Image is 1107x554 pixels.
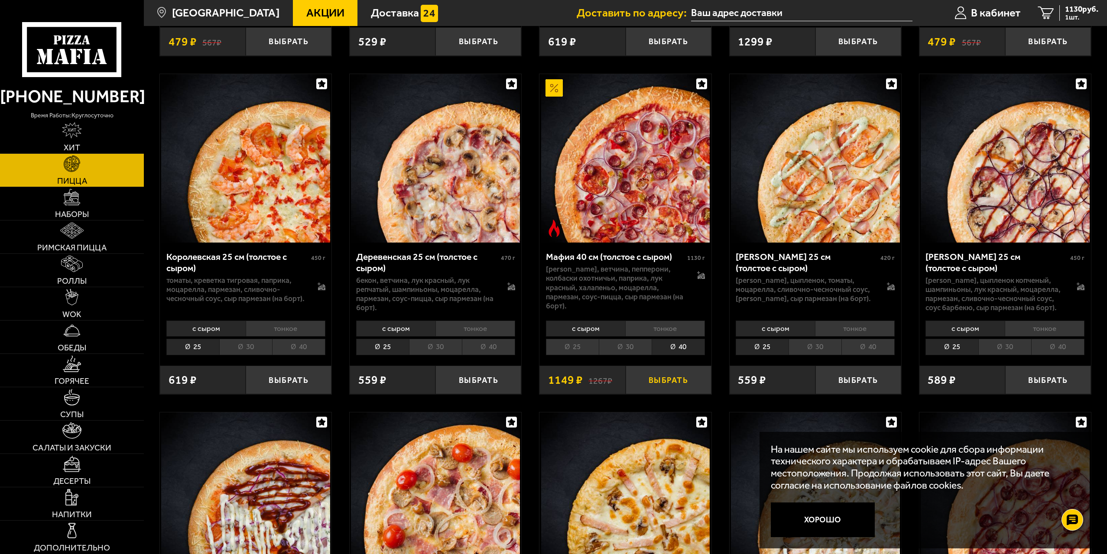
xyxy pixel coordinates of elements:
[545,220,563,237] img: Острое блюдо
[246,366,331,394] button: Выбрать
[925,339,978,355] li: 25
[546,339,599,355] li: 25
[272,339,325,355] li: 40
[161,74,330,243] img: Королевская 25 см (толстое с сыром)
[588,374,612,386] s: 1267 ₽
[219,339,272,355] li: 30
[1005,321,1084,337] li: тонкое
[789,339,841,355] li: 30
[166,339,219,355] li: 25
[64,143,80,152] span: Хит
[1065,14,1098,21] span: 1 шт.
[166,321,246,337] li: с сыром
[462,339,515,355] li: 40
[435,321,515,337] li: тонкое
[599,339,652,355] li: 30
[351,74,520,243] img: Деревенская 25 см (толстое с сыром)
[358,36,386,48] span: 529 ₽
[731,74,900,243] img: Чикен Ранч 25 см (толстое с сыром)
[53,477,91,485] span: Десерты
[371,7,419,19] span: Доставка
[548,374,583,386] span: 1149 ₽
[501,254,515,262] span: 470 г
[738,374,766,386] span: 559 ₽
[57,277,87,285] span: Роллы
[58,343,86,352] span: Обеды
[356,276,496,313] p: бекон, ветчина, лук красный, лук репчатый, шампиньоны, моцарелла, пармезан, соус-пицца, сыр парме...
[202,36,221,48] s: 567 ₽
[771,444,1075,491] p: На нашем сайте мы используем cookie для сбора информации технического характера и обрабатываем IP...
[691,5,912,21] input: Ваш адрес доставки
[925,276,1065,313] p: [PERSON_NAME], цыпленок копченый, шампиньоны, лук красный, моцарелла, пармезан, сливочно-чесночны...
[246,27,331,55] button: Выбрать
[626,366,711,394] button: Выбрать
[736,321,815,337] li: с сыром
[1070,254,1084,262] span: 450 г
[356,339,409,355] li: 25
[539,74,711,243] a: АкционныйОстрое блюдоМафия 40 см (толстое с сыром)
[546,321,625,337] li: с сыром
[928,36,956,48] span: 479 ₽
[815,366,901,394] button: Выбрать
[919,74,1091,243] a: Чикен Барбекю 25 см (толстое с сыром)
[738,36,773,48] span: 1299 ₽
[435,366,521,394] button: Выбрать
[815,321,895,337] li: тонкое
[962,36,981,48] s: 567 ₽
[546,251,685,262] div: Мафия 40 см (толстое с сыром)
[350,74,521,243] a: Деревенская 25 см (толстое с сыром)
[62,310,81,318] span: WOK
[736,339,789,355] li: 25
[60,410,84,418] span: Супы
[841,339,895,355] li: 40
[652,339,705,355] li: 40
[52,510,92,518] span: Напитки
[1065,5,1098,13] span: 1130 руб.
[57,177,87,185] span: Пицца
[921,74,1090,243] img: Чикен Барбекю 25 см (толстое с сыром)
[626,27,711,55] button: Выбрать
[358,374,386,386] span: 559 ₽
[1005,366,1091,394] button: Выбрать
[169,374,197,386] span: 619 ₽
[928,374,956,386] span: 589 ₽
[169,36,197,48] span: 479 ₽
[625,321,705,337] li: тонкое
[687,254,705,262] span: 1130 г
[356,321,435,337] li: с сыром
[1031,339,1084,355] li: 40
[548,36,576,48] span: 619 ₽
[311,254,325,262] span: 450 г
[160,74,331,243] a: Королевская 25 см (толстое с сыром)
[166,276,306,304] p: томаты, креветка тигровая, паприка, моцарелла, пармезан, сливочно-чесночный соус, сыр пармезан (н...
[545,79,563,97] img: Акционный
[421,5,438,22] img: 15daf4d41897b9f0e9f617042186c801.svg
[978,339,1031,355] li: 30
[55,377,89,385] span: Горячее
[771,502,875,537] button: Хорошо
[37,243,107,252] span: Римская пицца
[736,276,875,304] p: [PERSON_NAME], цыпленок, томаты, моцарелла, сливочно-чесночный соус, [PERSON_NAME], сыр пармезан ...
[577,7,691,19] span: Доставить по адресу:
[166,251,309,273] div: Королевская 25 см (толстое с сыром)
[306,7,344,19] span: Акции
[730,74,901,243] a: Чикен Ранч 25 см (толстое с сыром)
[541,74,710,243] img: Мафия 40 см (толстое с сыром)
[409,339,462,355] li: 30
[925,321,1005,337] li: с сыром
[32,444,111,452] span: Салаты и закуски
[55,210,89,218] span: Наборы
[815,27,901,55] button: Выбрать
[172,7,279,19] span: [GEOGRAPHIC_DATA]
[356,251,499,273] div: Деревенская 25 см (толстое с сыром)
[546,265,685,311] p: [PERSON_NAME], ветчина, пепперони, колбаски охотничьи, паприка, лук красный, халапеньо, моцарелла...
[880,254,895,262] span: 420 г
[34,544,110,552] span: Дополнительно
[246,321,325,337] li: тонкое
[925,251,1068,273] div: [PERSON_NAME] 25 см (толстое с сыром)
[736,251,878,273] div: [PERSON_NAME] 25 см (толстое с сыром)
[435,27,521,55] button: Выбрать
[1005,27,1091,55] button: Выбрать
[971,7,1021,19] span: В кабинет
